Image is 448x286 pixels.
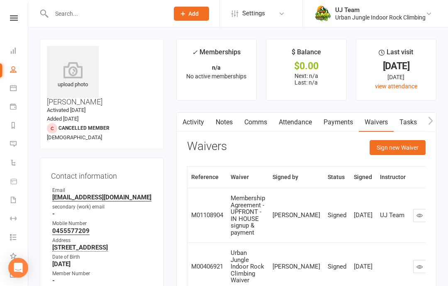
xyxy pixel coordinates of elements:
[231,250,265,284] div: Urban Jungle Indoor Rock Climbing Waiver
[47,46,157,106] h3: [PERSON_NAME]
[380,212,406,219] div: UJ Team
[47,107,85,113] time: Activated [DATE]
[231,195,265,236] div: Membership Agreement - UPFRONT - IN HOUSE signup & payment
[192,47,241,62] div: Memberships
[328,263,346,270] div: Signed
[10,42,29,61] a: Dashboard
[52,187,153,194] div: Email
[328,212,346,219] div: Signed
[188,10,199,17] span: Add
[335,6,426,14] div: UJ Team
[52,220,153,228] div: Mobile Number
[52,270,153,278] div: Member Number
[210,113,239,132] a: Notes
[52,260,153,268] strong: [DATE]
[227,167,269,188] th: Waiver
[335,14,426,21] div: Urban Jungle Indoor Rock Climbing
[10,173,29,191] a: Product Sales
[58,125,110,131] span: Cancelled member
[52,237,153,245] div: Address
[239,113,273,132] a: Comms
[274,73,338,86] p: Next: n/a Last: n/a
[379,47,413,62] div: Last visit
[49,8,163,19] input: Search...
[375,83,417,90] a: view attendance
[364,73,429,82] div: [DATE]
[52,203,153,211] div: secondary (work) email
[376,167,409,188] th: Instructor
[269,167,324,188] th: Signed by
[242,4,265,23] span: Settings
[314,5,331,22] img: thumb_image1578111135.png
[52,253,153,261] div: Date of Birth
[52,210,153,218] strong: -
[354,212,373,219] div: [DATE]
[187,140,227,153] h3: Waivers
[8,258,28,278] div: Open Intercom Messenger
[47,116,78,122] time: Added [DATE]
[364,62,429,70] div: [DATE]
[52,277,153,284] strong: -
[10,80,29,98] a: Calendar
[370,140,426,155] button: Sign new Waiver
[191,212,223,219] div: M01108904
[191,263,223,270] div: M00406921
[51,169,153,180] h3: Contact information
[394,113,423,132] a: Tasks
[192,48,197,56] i: ✓
[10,98,29,117] a: Payments
[47,62,99,89] div: upload photo
[324,167,350,188] th: Status
[318,113,359,132] a: Payments
[273,212,320,219] div: [PERSON_NAME]
[177,113,210,132] a: Activity
[187,167,227,188] th: Reference
[10,61,29,80] a: People
[354,263,373,270] div: [DATE]
[350,167,376,188] th: Signed
[273,263,320,270] div: [PERSON_NAME]
[10,247,29,266] a: What's New
[359,113,394,132] a: Waivers
[273,113,318,132] a: Attendance
[274,62,338,70] div: $0.00
[174,7,209,21] button: Add
[212,64,221,71] strong: n/a
[292,47,321,62] div: $ Balance
[10,117,29,136] a: Reports
[47,134,102,141] span: [DEMOGRAPHIC_DATA]
[186,73,246,80] span: No active memberships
